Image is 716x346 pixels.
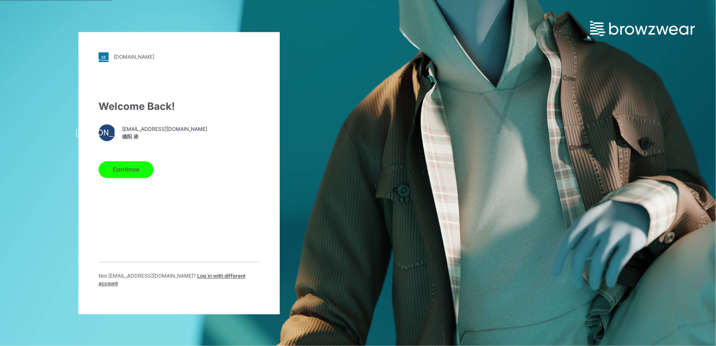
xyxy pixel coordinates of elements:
img: browzwear-logo.e42bd6dac1945053ebaf764b6aa21510.svg [590,21,695,36]
div: [DOMAIN_NAME] [114,54,154,60]
div: [PERSON_NAME] [99,124,115,141]
button: Continue [99,161,154,178]
img: stylezone-logo.562084cfcfab977791bfbf7441f1a819.svg [99,52,109,62]
div: Welcome Back! [99,99,260,114]
span: 德阳 凌 [122,133,207,141]
span: [EMAIL_ADDRESS][DOMAIN_NAME] [122,126,207,133]
p: Not [EMAIL_ADDRESS][DOMAIN_NAME] ? [99,272,260,287]
a: [DOMAIN_NAME] [99,52,260,62]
